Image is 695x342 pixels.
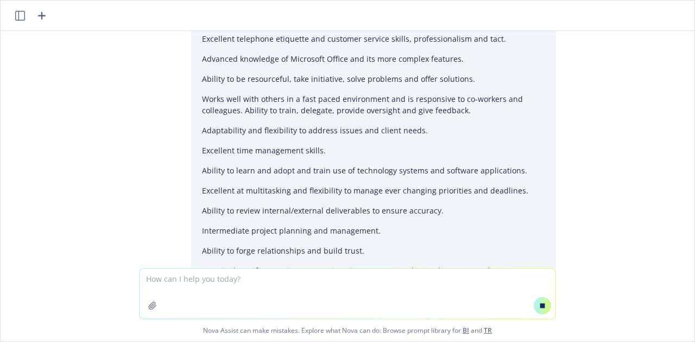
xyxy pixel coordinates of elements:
p: Adaptability and flexibility to address issues and client needs. [202,125,545,136]
span: Nova Assist can make mistakes. Explore what Nova can do: Browse prompt library for and [5,319,690,341]
p: Excellent at multitasking and flexibility to manage ever changing priorities and deadlines. [202,185,545,196]
p: Excellent telephone etiquette and customer service skills, professionalism and tact. [202,33,545,44]
p: Ability to be resourceful, take initiative, solve problems and offer solutions. [202,73,545,85]
p: Works well with others in a fast paced environment and is responsive to co-workers and colleagues... [202,93,545,116]
p: Ability to learn and adopt and train use of technology systems and software applications. [202,165,545,176]
a: TR [484,326,492,335]
p: Ability to forge relationships and build trust. [202,245,545,256]
a: BI [463,326,469,335]
p: Ability to review internal/external deliverables to ensure accuracy. [202,205,545,216]
p: Advanced knowledge of Microsoft Office and its more complex features. [202,53,545,64]
p: Excellent time management skills. [202,145,545,156]
p: Intermediate project planning and management. [202,225,545,236]
p: Required Certificates, Licenses, Registration: Property and Casualty Insurance license required. [202,265,545,288]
